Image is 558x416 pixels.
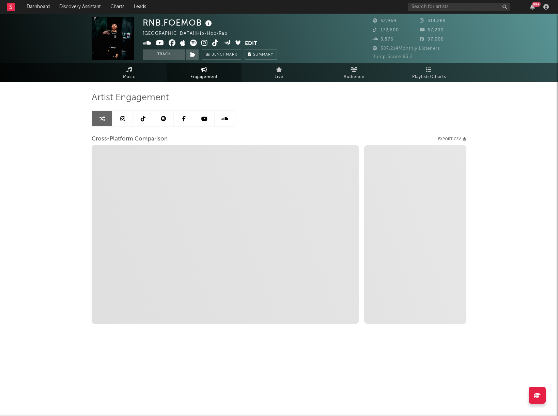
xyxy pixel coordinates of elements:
span: Music [123,73,136,81]
a: Music [92,63,167,82]
button: Summary [245,49,277,60]
span: 52,969 [373,19,397,23]
span: Live [275,73,283,81]
span: 314,269 [420,19,446,23]
span: Summary [253,53,273,57]
span: Artist Engagement [92,94,169,102]
div: 99 + [532,2,541,7]
a: Audience [316,63,391,82]
span: 387,214 Monthly Listeners [373,46,440,51]
button: Edit [245,40,257,48]
div: RNB.FOEMOB [143,17,214,28]
span: 97,000 [420,37,444,42]
span: 3,876 [373,37,393,42]
span: Benchmark [212,51,237,59]
button: Track [143,49,185,60]
span: 172,600 [373,28,399,32]
div: [GEOGRAPHIC_DATA] | Hip-Hop/Rap [143,30,235,38]
span: Playlists/Charts [412,73,446,81]
span: 67,200 [420,28,444,32]
input: Search for artists [408,3,510,11]
span: Cross-Platform Comparison [92,135,168,143]
a: Playlists/Charts [391,63,466,82]
a: Live [242,63,316,82]
button: 99+ [530,4,535,10]
span: Jump Score: 83.2 [373,55,413,59]
span: Audience [344,73,365,81]
a: Engagement [167,63,242,82]
a: Benchmark [202,49,241,60]
button: Export CSV [438,137,466,141]
span: Engagement [190,73,218,81]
